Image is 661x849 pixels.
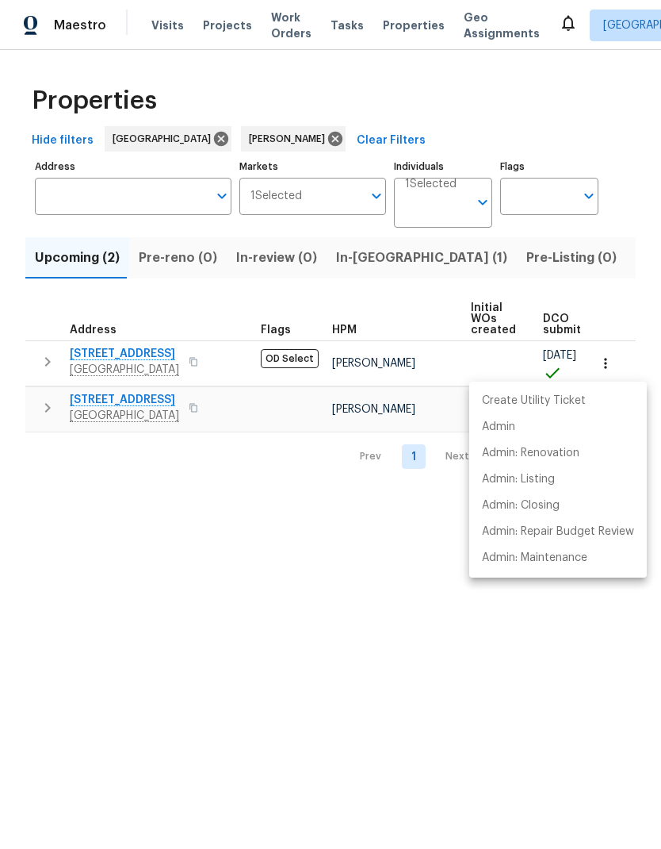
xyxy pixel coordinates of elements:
p: Admin [482,419,515,436]
p: Admin: Maintenance [482,550,587,567]
p: Admin: Repair Budget Review [482,524,634,540]
p: Admin: Closing [482,497,560,514]
p: Admin: Renovation [482,445,579,462]
p: Create Utility Ticket [482,393,586,409]
p: Admin: Listing [482,471,555,488]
